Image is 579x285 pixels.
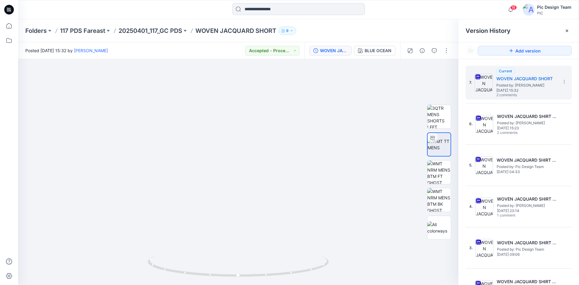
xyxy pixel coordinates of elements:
[25,27,47,35] a: Folders
[497,195,557,203] h5: WOVEN JACQUARD SHIRT AND SHORT - MSS26-01300 & MSS26-04300_COLORWAY V3
[497,164,557,170] span: Posted by: Pic Design Team
[565,28,569,33] button: Close
[497,126,557,130] span: [DATE] 15:23
[475,74,493,92] img: WOVEN JACQUARD SHORT
[496,82,557,88] span: Posted by: Libby Wilson
[496,93,539,98] span: 2 comments
[195,27,276,35] p: WOVEN JACQUARD SHORT
[469,163,473,168] span: 5.
[466,46,475,55] button: Show Hidden Versions
[475,239,493,257] img: WOVEN JACQUARD SHIRT AND SHORT - MSS26-01300 & MSS26-04300_COLORWAY V2
[537,4,571,11] div: Pic Design Team
[309,46,352,55] button: WOVEN JACQUARD SHORT
[497,157,557,164] h5: WOVEN JACQUARD SHIRT AND SHORT - MSS26-01300 & MSS26-04300_SOFT SILVER
[119,27,182,35] a: 20250401_117_GC PDS
[497,213,539,218] span: 1 comment
[427,160,451,184] img: WMT NRM MENS BTM FT GHOST
[497,170,557,174] span: [DATE] 04:33
[537,11,571,15] div: PIC
[497,239,557,246] h5: WOVEN JACQUARD SHIRT AND SHORT - MSS26-01300 & MSS26-04300_COLORWAY V2
[497,113,557,120] h5: WOVEN JACQUARD SHIRT AND SHORT - MSS26-01300 & MSS26-04300 (1)
[497,120,557,126] span: Posted by: Libby Wilson
[497,209,557,213] span: [DATE] 23:14
[428,138,451,151] img: WMT TT MENS
[475,156,493,174] img: WOVEN JACQUARD SHIRT AND SHORT - MSS26-01300 & MSS26-04300_SOFT SILVER
[499,69,512,73] span: Current
[475,115,493,133] img: WOVEN JACQUARD SHIRT AND SHORT - MSS26-01300 & MSS26-04300 (1)
[74,48,108,53] a: [PERSON_NAME]
[475,198,493,216] img: WOVEN JACQUARD SHIRT AND SHORT - MSS26-01300 & MSS26-04300_COLORWAY V3
[469,121,473,127] span: 6.
[510,5,517,10] span: 18
[469,245,473,251] span: 3.
[60,27,105,35] a: 117 PDS Fareast
[427,221,451,234] img: All colorways
[469,204,473,209] span: 4.
[286,27,289,34] p: 9
[469,80,472,85] span: 7.
[365,47,391,54] div: BLUE OCEAN
[417,46,427,55] button: Details
[320,47,348,54] div: WOVEN JACQUARD SHORT
[25,47,108,54] span: Posted [DATE] 15:32 by
[523,4,535,16] img: avatar
[497,131,539,135] span: 2 comments
[497,252,557,257] span: [DATE] 09:06
[427,188,451,212] img: WMT NRM MENS BTM BK GHOST
[466,27,511,34] span: Version History
[478,46,572,55] button: Add version
[279,27,296,35] button: 9
[427,105,451,128] img: 3QTR MENS SHORTS LEFT
[496,88,557,93] span: [DATE] 15:32
[496,75,557,82] h5: WOVEN JACQUARD SHORT
[497,203,557,209] span: Posted by: Libby Wilson
[354,46,395,55] button: BLUE OCEAN
[497,246,557,252] span: Posted by: Pic Design Team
